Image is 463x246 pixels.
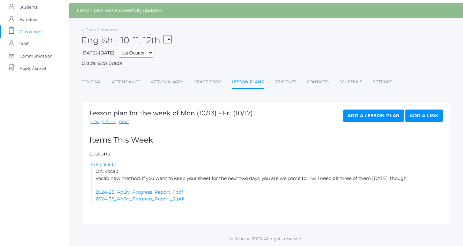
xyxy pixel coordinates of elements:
a: Attendance [112,76,140,88]
a: Lesson Plans [232,76,264,89]
a: Students [274,76,296,88]
div: Grade: 10th Grade [81,60,451,67]
div: | [91,161,443,168]
a: 2024-25_AbOv_Progress_Report_2.pdf [95,196,185,202]
a: Contacts [307,76,329,88]
a: Delete [101,162,116,167]
h2: Items This Week [89,136,443,144]
span: Students [20,1,38,13]
div: Lesson plan was successfully updated. [69,3,463,18]
a: Edit [91,162,100,167]
span: Staff [20,38,28,50]
span: Apply / Enroll [20,62,46,74]
a: Schedule [339,76,362,88]
span: Classrooms [20,25,42,38]
h2: English - 10, 11, 12th [81,35,172,45]
a: 2024-25_AbOv_Progress_Report_1.pdf [95,189,183,195]
a: Go to Classrooms [85,27,119,32]
a: Settings [373,76,393,88]
h1: Lesson plan for the week of Mon (10/13) - Fri (10/17) [89,110,253,117]
li: OA: vocab Vocab new method: if you want to keep your sheet for the next two days, you are welcome... [91,168,443,203]
span: Communication [20,50,53,62]
a: prev [89,118,99,125]
a: Gradebook [194,76,221,88]
a: [DATE] [102,118,117,125]
a: Add a Lesson Plan [343,110,404,122]
a: Add a Link [405,110,443,122]
span: Families [20,13,37,25]
h5: Lessons [89,151,443,157]
p: © Scholae 2025. All rights reserved. [69,236,463,242]
span: [DATE]-[DATE] [81,50,114,56]
a: Attd Summary [151,76,183,88]
a: next [119,118,129,125]
a: General [81,76,101,88]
